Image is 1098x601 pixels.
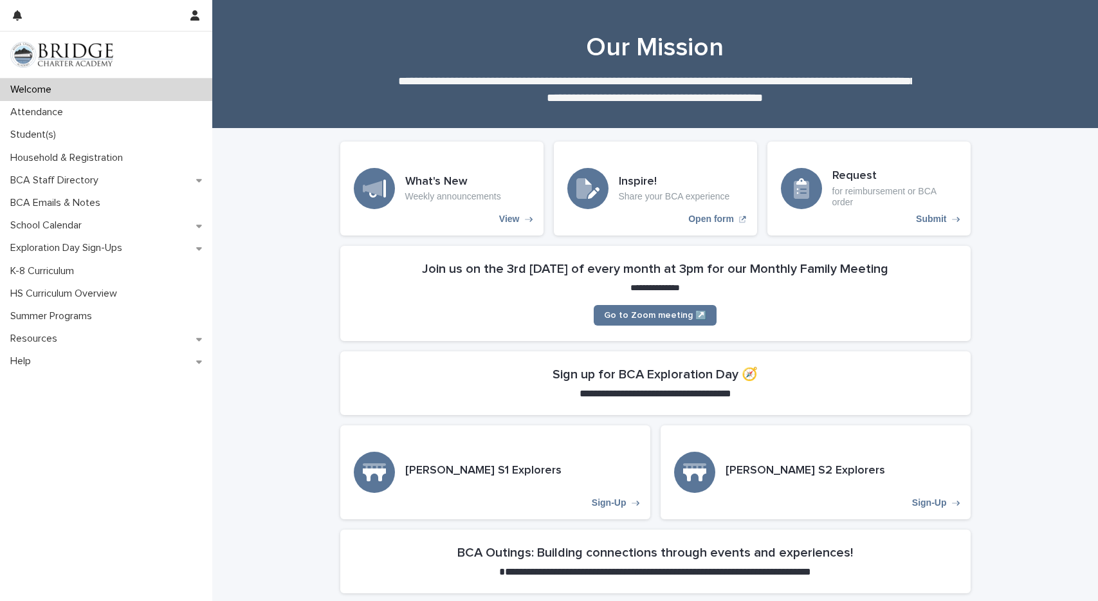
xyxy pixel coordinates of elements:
[726,464,885,478] h3: [PERSON_NAME] S2 Explorers
[405,191,501,202] p: Weekly announcements
[5,265,84,277] p: K-8 Curriculum
[422,261,888,277] h2: Join us on the 3rd [DATE] of every month at 3pm for our Monthly Family Meeting
[5,197,111,209] p: BCA Emails & Notes
[832,169,957,183] h3: Request
[5,106,73,118] p: Attendance
[5,310,102,322] p: Summer Programs
[405,464,562,478] h3: [PERSON_NAME] S1 Explorers
[5,129,66,141] p: Student(s)
[554,142,757,236] a: Open form
[5,174,109,187] p: BCA Staff Directory
[5,219,92,232] p: School Calendar
[594,305,717,326] a: Go to Zoom meeting ↗️
[5,242,133,254] p: Exploration Day Sign-Ups
[5,152,133,164] p: Household & Registration
[916,214,946,225] p: Submit
[604,311,706,320] span: Go to Zoom meeting ↗️
[5,84,62,96] p: Welcome
[499,214,520,225] p: View
[912,497,947,508] p: Sign-Up
[661,425,971,519] a: Sign-Up
[340,32,970,63] h1: Our Mission
[340,142,544,236] a: View
[457,545,853,560] h2: BCA Outings: Building connections through events and experiences!
[832,186,957,208] p: for reimbursement or BCA order
[5,288,127,300] p: HS Curriculum Overview
[767,142,971,236] a: Submit
[619,175,730,189] h3: Inspire!
[619,191,730,202] p: Share your BCA experience
[10,42,113,68] img: V1C1m3IdTEidaUdm9Hs0
[5,355,41,367] p: Help
[592,497,627,508] p: Sign-Up
[5,333,68,345] p: Resources
[553,367,758,382] h2: Sign up for BCA Exploration Day 🧭
[340,425,650,519] a: Sign-Up
[405,175,501,189] h3: What's New
[688,214,734,225] p: Open form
